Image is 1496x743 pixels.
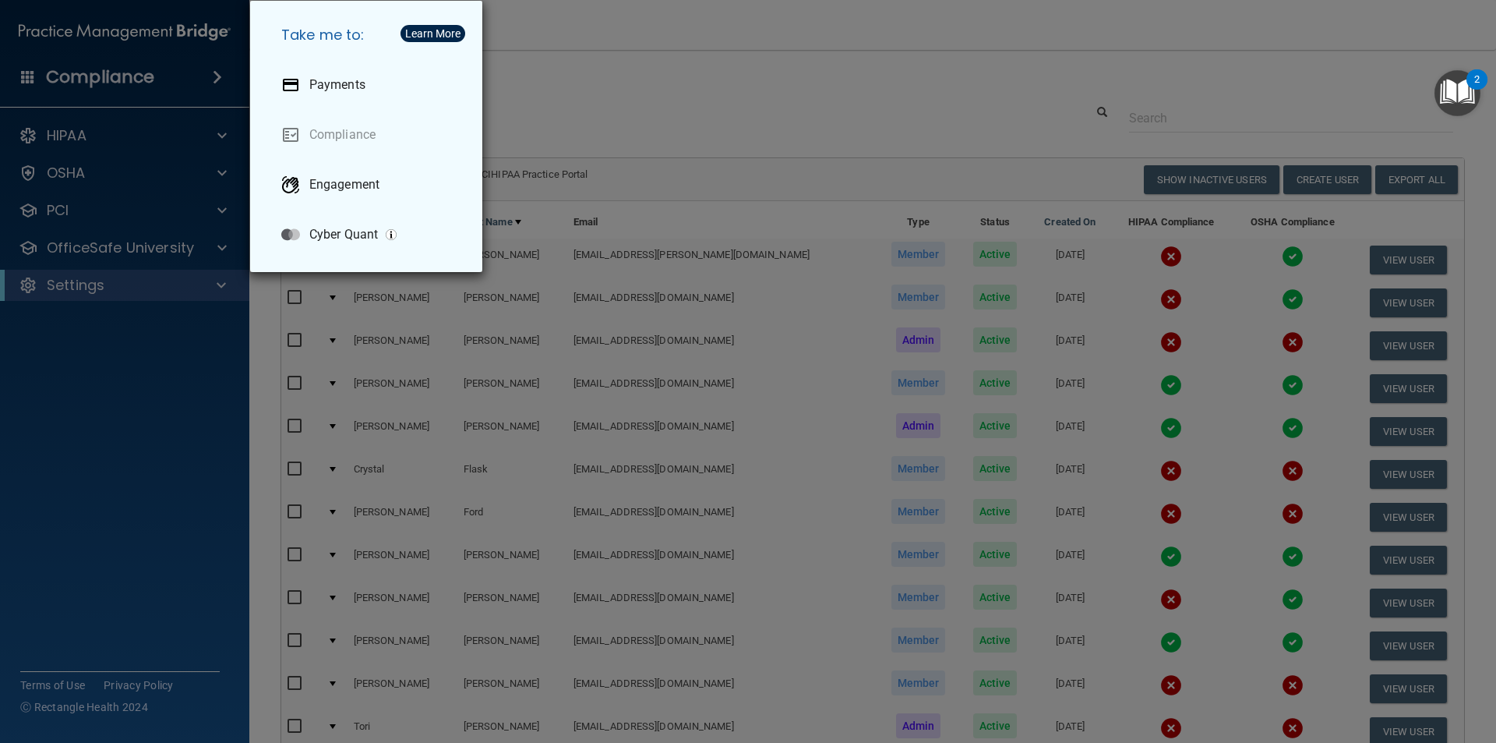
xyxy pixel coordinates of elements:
button: Open Resource Center, 2 new notifications [1434,70,1480,116]
div: Learn More [405,28,460,39]
a: Engagement [269,163,470,207]
div: 2 [1474,80,1480,100]
button: Learn More [400,25,465,42]
p: Engagement [309,177,379,193]
h5: Take me to: [269,13,470,57]
a: Payments [269,63,470,107]
a: Cyber Quant [269,213,470,257]
p: Payments [309,77,365,93]
a: Compliance [269,113,470,157]
iframe: Drift Widget Chat Controller [1226,632,1477,695]
p: Cyber Quant [309,227,378,242]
